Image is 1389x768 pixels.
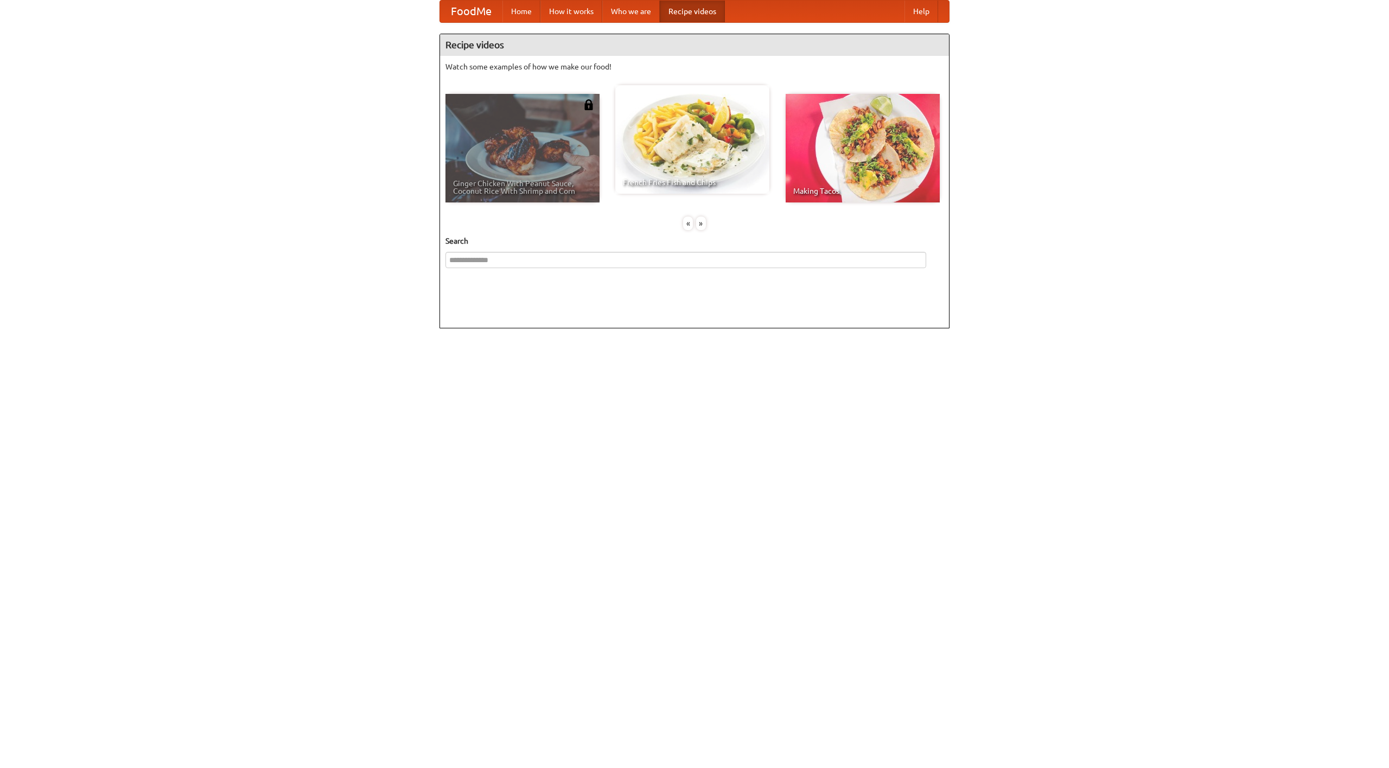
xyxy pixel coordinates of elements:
span: Making Tacos [793,187,932,195]
a: Making Tacos [786,94,940,202]
a: Recipe videos [660,1,725,22]
a: French Fries Fish and Chips [615,85,769,194]
a: Home [502,1,540,22]
img: 483408.png [583,99,594,110]
a: Who we are [602,1,660,22]
div: » [696,217,706,230]
div: « [683,217,693,230]
a: How it works [540,1,602,22]
a: FoodMe [440,1,502,22]
h4: Recipe videos [440,34,949,56]
p: Watch some examples of how we make our food! [445,61,944,72]
a: Help [904,1,938,22]
span: French Fries Fish and Chips [623,179,762,186]
h5: Search [445,236,944,246]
